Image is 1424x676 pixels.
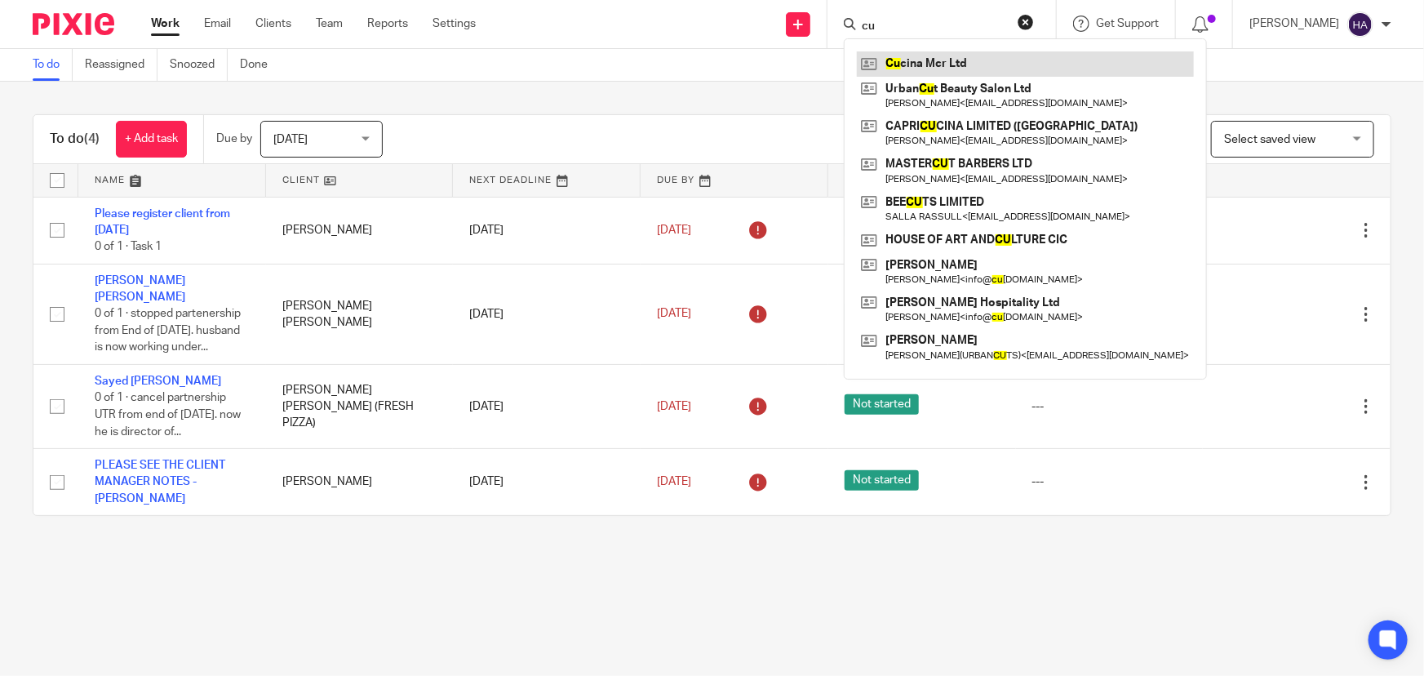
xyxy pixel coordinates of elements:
[1018,14,1034,30] button: Clear
[255,16,291,32] a: Clients
[216,131,252,147] p: Due by
[33,13,114,35] img: Pixie
[240,49,280,81] a: Done
[266,449,454,515] td: [PERSON_NAME]
[33,49,73,81] a: To do
[453,264,641,364] td: [DATE]
[1347,11,1373,38] img: svg%3E
[266,197,454,264] td: [PERSON_NAME]
[316,16,343,32] a: Team
[845,470,919,491] span: Not started
[657,476,691,487] span: [DATE]
[95,275,185,303] a: [PERSON_NAME] [PERSON_NAME]
[1032,398,1187,415] div: ---
[273,134,308,145] span: [DATE]
[1096,18,1159,29] span: Get Support
[453,365,641,449] td: [DATE]
[367,16,408,32] a: Reports
[453,449,641,515] td: [DATE]
[95,393,241,438] span: 0 of 1 · cancel partnership UTR from end of [DATE]. now he is director of...
[50,131,100,148] h1: To do
[860,20,1007,34] input: Search
[657,225,691,236] span: [DATE]
[657,309,691,320] span: [DATE]
[95,309,241,354] span: 0 of 1 · stopped partenership from End of [DATE]. husband is now working under...
[95,208,230,236] a: Please register client from [DATE]
[453,197,641,264] td: [DATE]
[657,401,691,412] span: [DATE]
[1032,474,1187,490] div: ---
[95,376,221,387] a: Sayed [PERSON_NAME]
[95,241,162,252] span: 0 of 1 · Task 1
[266,365,454,449] td: [PERSON_NAME] [PERSON_NAME] (FRESH PIZZA)
[151,16,180,32] a: Work
[204,16,231,32] a: Email
[116,121,187,158] a: + Add task
[433,16,476,32] a: Settings
[845,394,919,415] span: Not started
[266,264,454,364] td: [PERSON_NAME] [PERSON_NAME]
[170,49,228,81] a: Snoozed
[85,49,157,81] a: Reassigned
[84,132,100,145] span: (4)
[95,460,225,505] a: PLEASE SEE THE CLIENT MANAGER NOTES - [PERSON_NAME]
[1249,16,1339,32] p: [PERSON_NAME]
[1224,134,1315,145] span: Select saved view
